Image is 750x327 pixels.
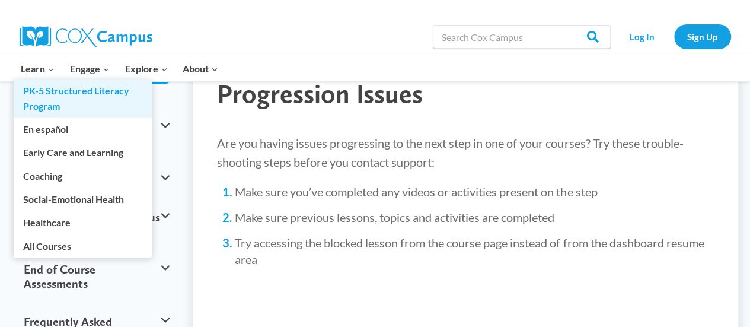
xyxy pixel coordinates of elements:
a: PK-5 Structured Literacy Program [14,80,152,118]
a: Social-Emotional Health [14,188,152,211]
li: Make sure you’ve completed any videos or activities present on the step [235,183,714,200]
li: Try accessing the blocked lesson from the course page instead of from the dashboard resume area [235,234,714,268]
button: End of Course Assessments [18,250,175,303]
a: Healthcare [14,211,152,234]
button: Child menu of About [175,56,226,81]
p: Are you having issues progressing to the next step in one of your courses? Try these trouble-shoo... [217,134,714,172]
a: All Courses [14,234,152,257]
button: Child menu of Explore [117,56,175,81]
input: Search Cox Campus [433,25,611,49]
a: Coaching [14,164,152,187]
nav: Primary Navigation [14,56,226,81]
nav: Secondary Navigation [617,24,731,49]
a: Sign Up [674,24,731,49]
button: Child menu of Learn [14,56,63,81]
a: Log In [617,24,668,49]
img: Cox Campus [20,26,152,47]
a: Early Care and Learning [14,141,152,164]
li: Make sure previous lessons, topics and activities are completed [235,209,714,226]
a: En español [14,118,152,141]
span: Progression Issues [217,78,423,109]
button: Child menu of Engage [62,56,117,81]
